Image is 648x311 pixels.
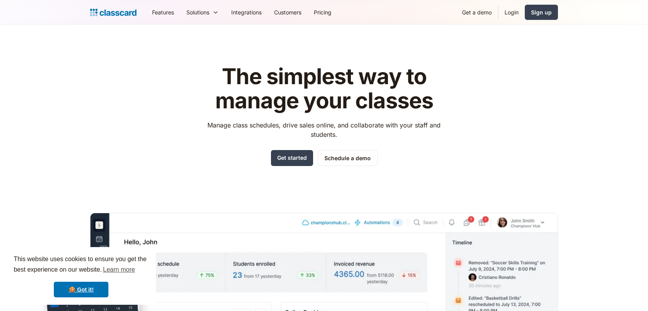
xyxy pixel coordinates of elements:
[200,120,448,139] p: Manage class schedules, drive sales online, and collaborate with your staff and students.
[531,8,552,16] div: Sign up
[271,150,313,166] a: Get started
[498,4,525,21] a: Login
[186,8,209,16] div: Solutions
[318,150,377,166] a: Schedule a demo
[54,282,108,297] a: dismiss cookie message
[268,4,308,21] a: Customers
[90,7,136,18] a: home
[200,65,448,113] h1: The simplest way to manage your classes
[180,4,225,21] div: Solutions
[225,4,268,21] a: Integrations
[14,254,149,276] span: This website uses cookies to ensure you get the best experience on our website.
[525,5,558,20] a: Sign up
[146,4,180,21] a: Features
[102,264,136,276] a: learn more about cookies
[456,4,498,21] a: Get a demo
[6,247,156,305] div: cookieconsent
[308,4,338,21] a: Pricing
